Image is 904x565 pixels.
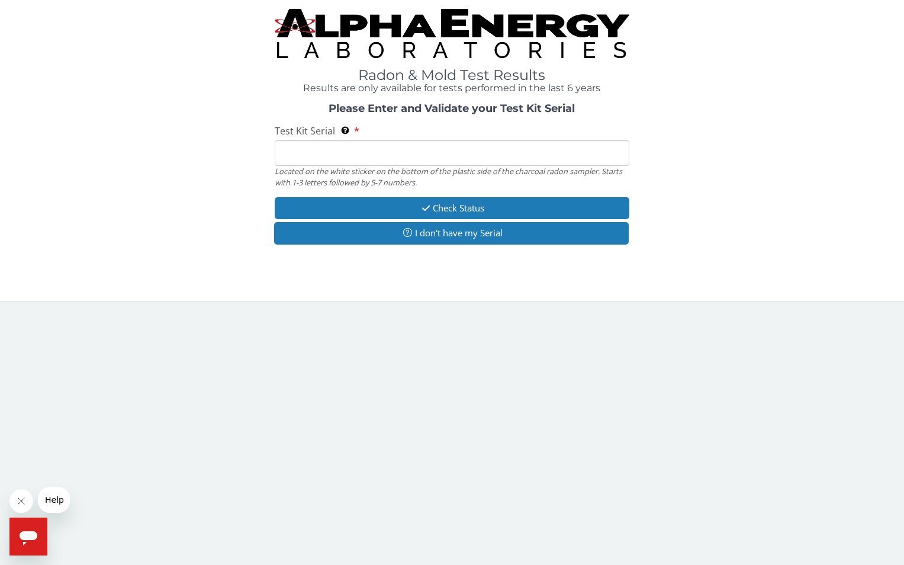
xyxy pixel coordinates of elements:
h1: Radon & Mold Test Results [275,68,629,83]
iframe: Button to launch messaging window [9,518,47,556]
button: I don't have my Serial [274,222,629,244]
h4: Results are only available for tests performed in the last 6 years [275,83,629,94]
strong: Please Enter and Validate your Test Kit Serial [329,102,575,115]
iframe: Message from company [38,487,70,513]
iframe: Close message [9,489,33,513]
span: Test Kit Serial [275,124,335,137]
div: Located on the white sticker on the bottom of the plastic side of the charcoal radon sampler. Sta... [275,166,629,188]
button: Check Status [275,197,629,219]
img: TightCrop.jpg [275,9,629,58]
